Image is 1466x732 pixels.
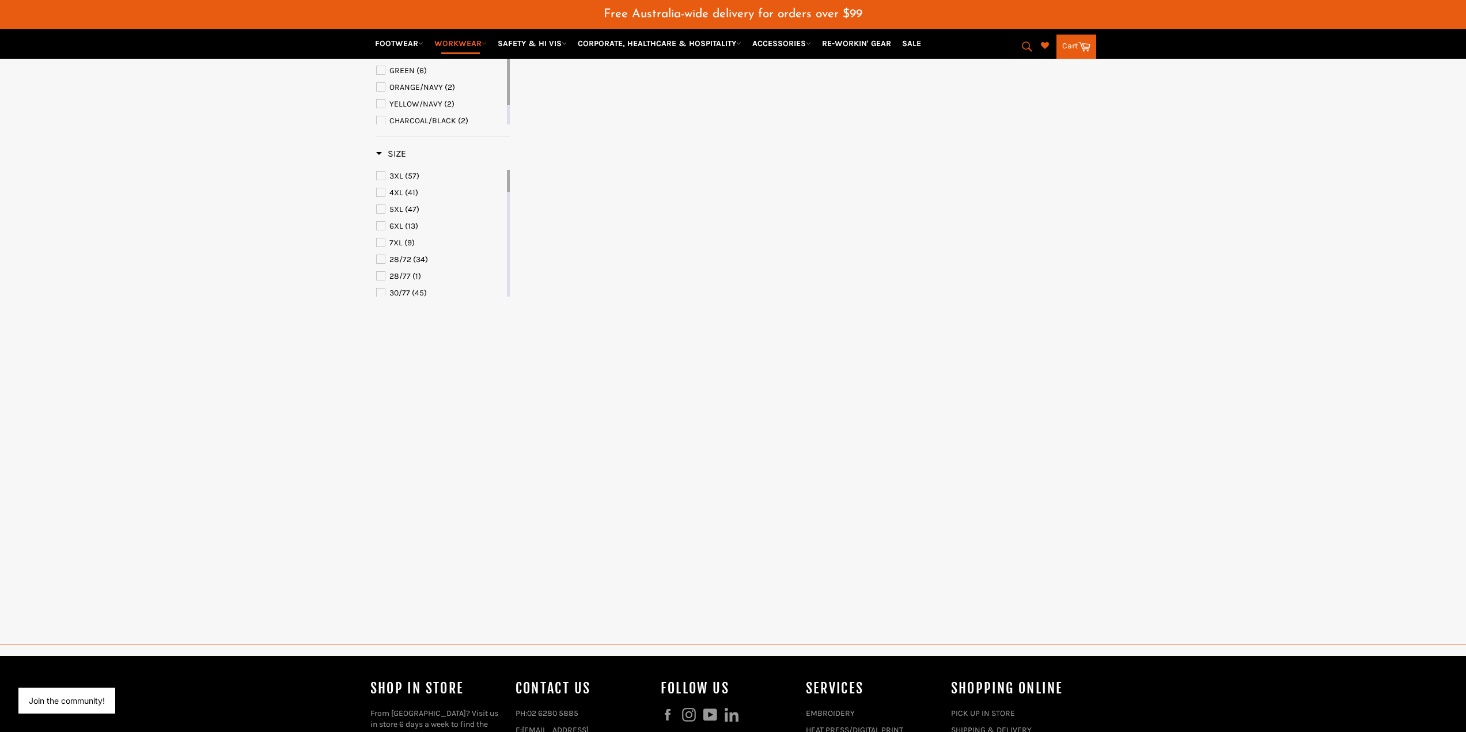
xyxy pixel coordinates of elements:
h4: SHOPPING ONLINE [951,679,1085,698]
button: Join the community! [29,696,105,706]
a: PICK UP IN STORE [951,708,1015,718]
span: (41) [405,188,418,198]
span: 3XL [389,171,403,181]
a: CHARCOAL/BLACK [376,115,505,127]
h4: Follow us [661,679,794,698]
span: 5XL [389,204,403,214]
span: (9) [404,238,415,248]
span: (45) [412,288,427,298]
h4: Shop In Store [370,679,504,698]
span: Free Australia-wide delivery for orders over $99 [604,8,862,20]
h4: services [806,679,940,698]
span: 4XL [389,188,403,198]
span: (13) [405,221,418,231]
a: ORANGE/NAVY [376,81,505,94]
h3: Size [376,148,406,160]
a: ACCESSORIES [748,33,816,54]
span: (2) [445,82,455,92]
span: (2) [444,99,454,109]
span: 28/72 [389,255,411,264]
span: 7XL [389,238,403,248]
span: CHARCOAL/BLACK [389,116,456,126]
span: (2) [458,116,468,126]
a: YELLOW/NAVY [376,98,505,111]
p: PH: [516,708,649,719]
h4: Contact Us [516,679,649,698]
a: 28/72 [376,253,505,266]
span: (1) [412,271,421,281]
a: 7XL [376,237,505,249]
a: 5XL [376,203,505,216]
a: 3XL [376,170,505,183]
a: WORKWEAR [430,33,491,54]
span: YELLOW/NAVY [389,99,442,109]
span: 28/77 [389,271,411,281]
span: (47) [405,204,419,214]
a: 30/77 [376,287,505,299]
span: (34) [413,255,428,264]
span: ORANGE/NAVY [389,82,443,92]
a: 6XL [376,220,505,233]
a: 28/77 [376,270,505,283]
span: GREEN [389,66,415,75]
a: RE-WORKIN' GEAR [817,33,896,54]
a: Cart [1056,35,1096,59]
span: 6XL [389,221,403,231]
a: FOOTWEAR [370,33,428,54]
a: 02 6280 5885 [527,708,578,718]
span: (57) [405,171,419,181]
span: Size [376,148,406,159]
a: GREEN [376,65,505,77]
a: 4XL [376,187,505,199]
a: CORPORATE, HEALTHCARE & HOSPITALITY [573,33,746,54]
a: SAFETY & HI VIS [493,33,571,54]
span: 30/77 [389,288,410,298]
a: EMBROIDERY [806,708,855,718]
a: SALE [897,33,926,54]
span: (6) [416,66,427,75]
